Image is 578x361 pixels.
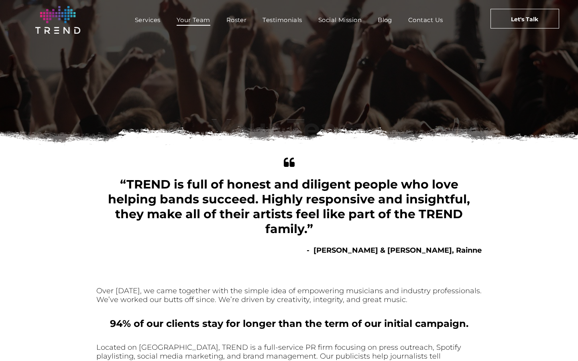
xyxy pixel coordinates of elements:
[127,14,169,26] a: Services
[35,6,80,34] img: logo
[400,14,451,26] a: Contact Us
[218,14,255,26] a: Roster
[96,286,482,304] font: Over [DATE], we came together with the simple idea of empowering musicians and industry professio...
[511,9,538,29] span: Let's Talk
[169,14,218,26] a: Your Team
[370,14,400,26] a: Blog
[310,14,370,26] a: Social Mission
[254,14,310,26] a: Testimonials
[490,9,559,28] a: Let's Talk
[212,112,366,146] font: Your Team
[307,246,482,255] b: - [PERSON_NAME] & [PERSON_NAME], Rainne
[108,177,470,236] span: “TREND is full of honest and diligent people who love helping bands succeed. Highly responsive an...
[110,318,468,329] b: 94% of our clients stay for longer than the term of our initial campaign.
